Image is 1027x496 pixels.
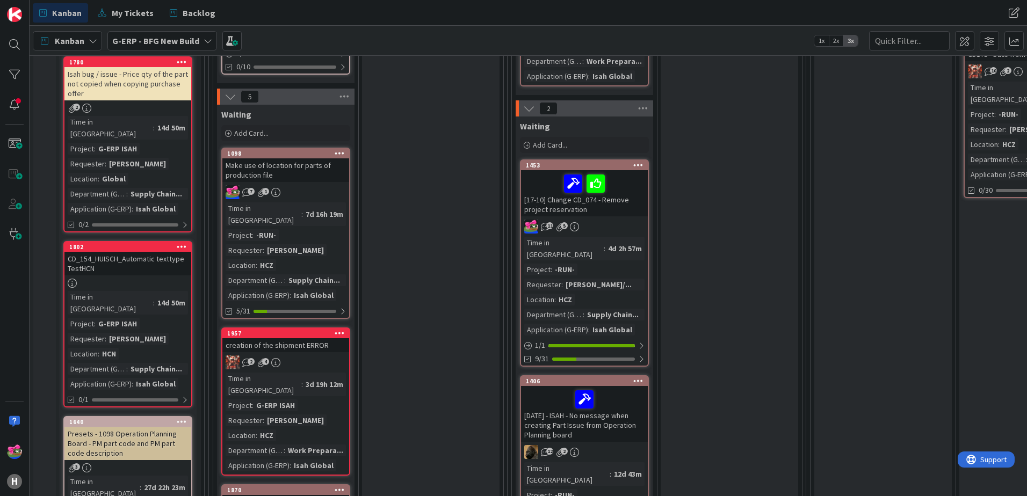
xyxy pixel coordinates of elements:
[521,161,648,170] div: 1453
[284,274,286,286] span: :
[222,149,349,158] div: 1098
[521,161,648,216] div: 1453[17-10] Change CD_074 - Remove project reservation
[226,259,256,271] div: Location
[221,109,251,120] span: Waiting
[521,339,648,352] div: 1/1
[535,353,549,364] span: 9/31
[588,70,590,82] span: :
[303,208,346,220] div: 7d 16h 19m
[68,143,94,155] div: Project
[524,220,538,234] img: JK
[563,279,634,290] div: [PERSON_NAME]/...
[590,324,635,335] div: Isah Global
[994,108,996,120] span: :
[126,363,128,375] span: :
[63,241,192,407] a: 1802CD_154_HUISCH_Automatic texttype TestHCNTime in [GEOGRAPHIC_DATA]:14d 50mProject:G-ERP ISAHRe...
[133,378,178,390] div: Isah Global
[605,243,645,254] div: 4d 2h 57m
[78,394,89,405] span: 0/1
[539,102,558,115] span: 2
[132,203,133,215] span: :
[68,291,153,315] div: Time in [GEOGRAPHIC_DATA]
[998,138,1000,150] span: :
[521,220,648,234] div: JK
[68,318,94,330] div: Project
[132,378,133,390] span: :
[222,329,349,338] div: 1957
[64,417,191,460] div: 1640Presets - 1098 Operation Planning Board - PM part code and PM part code description
[262,358,269,365] span: 4
[55,34,84,47] span: Kanban
[226,274,284,286] div: Department (G-ERP)
[68,188,126,200] div: Department (G-ERP)
[226,444,284,456] div: Department (G-ERP)
[520,121,550,132] span: Waiting
[264,244,327,256] div: [PERSON_NAME]
[226,414,263,426] div: Requester
[64,242,191,275] div: 1802CD_154_HUISCH_Automatic texttype TestHCN
[252,399,254,411] span: :
[227,330,349,337] div: 1957
[814,35,829,46] span: 1x
[23,2,49,14] span: Support
[285,444,346,456] div: Work Prepara...
[556,294,575,305] div: HCZ
[582,55,584,67] span: :
[301,208,303,220] span: :
[561,222,568,229] span: 5
[263,414,264,426] span: :
[590,70,635,82] div: Isah Global
[7,7,22,22] img: Visit kanbanzone.com
[521,376,648,386] div: 1406
[226,399,252,411] div: Project
[133,203,178,215] div: Isah Global
[1000,138,1018,150] div: HCZ
[234,128,269,138] span: Add Card...
[106,158,169,170] div: [PERSON_NAME]
[524,237,604,260] div: Time in [GEOGRAPHIC_DATA]
[524,309,583,320] div: Department (G-ERP)
[256,259,257,271] span: :
[7,474,22,489] div: H
[254,229,279,241] div: -RUN-
[64,417,191,427] div: 1640
[73,463,80,470] span: 3
[155,122,188,134] div: 14d 50m
[94,318,96,330] span: :
[99,173,128,185] div: Global
[524,445,538,459] img: ND
[226,244,263,256] div: Requester
[524,264,551,275] div: Project
[226,373,301,396] div: Time in [GEOGRAPHIC_DATA]
[112,6,154,19] span: My Tickets
[155,297,188,309] div: 14d 50m
[968,123,1005,135] div: Requester
[226,429,256,441] div: Location
[64,252,191,275] div: CD_154_HUISCH_Automatic texttype TestHCN
[256,429,257,441] span: :
[252,229,254,241] span: :
[588,324,590,335] span: :
[226,185,240,199] img: JK
[968,108,994,120] div: Project
[68,333,105,345] div: Requester
[552,264,577,275] div: -RUN-
[524,70,588,82] div: Application (G-ERP)
[520,159,649,367] a: 1453[17-10] Change CD_074 - Remove project reservationJKTime in [GEOGRAPHIC_DATA]:4d 2h 57mProjec...
[264,414,327,426] div: [PERSON_NAME]
[128,363,185,375] div: Supply Chain...
[524,279,561,290] div: Requester
[291,459,336,471] div: Isah Global
[584,309,641,320] div: Supply Chain...
[222,329,349,352] div: 1957creation of the shipment ERROR
[1005,123,1007,135] span: :
[63,56,192,232] a: 1780Isah bug / issue - Price qty of the part not copied when copying purchase offerTime in [GEOGR...
[301,378,303,390] span: :
[68,173,98,185] div: Location
[524,462,610,486] div: Time in [GEOGRAPHIC_DATA]
[843,35,858,46] span: 3x
[222,185,349,199] div: JK
[140,482,141,493] span: :
[521,376,648,442] div: 1406[DATE] - ISAH - No message when creating Part Issue from Operation Planning board
[996,108,1021,120] div: -RUN-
